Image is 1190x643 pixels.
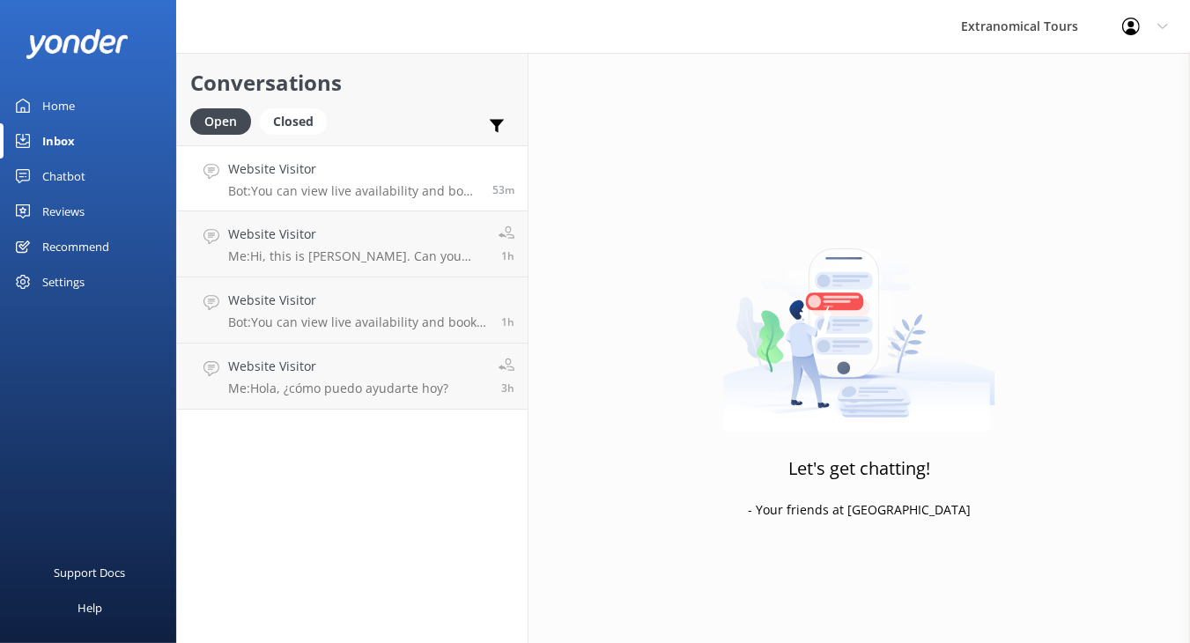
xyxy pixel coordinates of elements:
[228,225,485,244] h4: Website Visitor
[42,88,75,123] div: Home
[260,111,336,130] a: Closed
[177,145,528,211] a: Website VisitorBot:You can view live availability and book your Half Day Wine Country Tour from [...
[190,111,260,130] a: Open
[190,66,514,100] h2: Conversations
[26,29,128,58] img: yonder-white-logo.png
[42,264,85,299] div: Settings
[42,123,75,159] div: Inbox
[788,455,930,483] h3: Let's get chatting!
[177,211,528,277] a: Website VisitorMe:Hi, this is [PERSON_NAME]. Can you kindly let us know the exact dates so we can...
[78,590,102,625] div: Help
[501,381,514,395] span: 07:34am 11-Aug-2025 (UTC -07:00) America/Tijuana
[501,314,514,329] span: 09:48am 11-Aug-2025 (UTC -07:00) America/Tijuana
[260,108,327,135] div: Closed
[228,248,485,264] p: Me: Hi, this is [PERSON_NAME]. Can you kindly let us know the exact dates so we can check the ava...
[42,194,85,229] div: Reviews
[177,277,528,344] a: Website VisitorBot:You can view live availability and book your Half Day Wine Country Tour from [...
[228,159,479,179] h4: Website Visitor
[228,314,488,330] p: Bot: You can view live availability and book your Half Day Wine Country Tour from [GEOGRAPHIC_DAT...
[501,248,514,263] span: 10:06am 11-Aug-2025 (UTC -07:00) America/Tijuana
[723,211,995,432] img: artwork of a man stealing a conversation from at giant smartphone
[228,357,448,376] h4: Website Visitor
[228,291,488,310] h4: Website Visitor
[42,229,109,264] div: Recommend
[55,555,126,590] div: Support Docs
[748,500,971,520] p: - Your friends at [GEOGRAPHIC_DATA]
[190,108,251,135] div: Open
[42,159,85,194] div: Chatbot
[492,182,514,197] span: 10:13am 11-Aug-2025 (UTC -07:00) America/Tijuana
[228,183,479,199] p: Bot: You can view live availability and book your Half Day Wine Country Tour from [GEOGRAPHIC_DAT...
[228,381,448,396] p: Me: Hola, ¿cómo puedo ayudarte hoy?
[177,344,528,410] a: Website VisitorMe:Hola, ¿cómo puedo ayudarte hoy?3h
